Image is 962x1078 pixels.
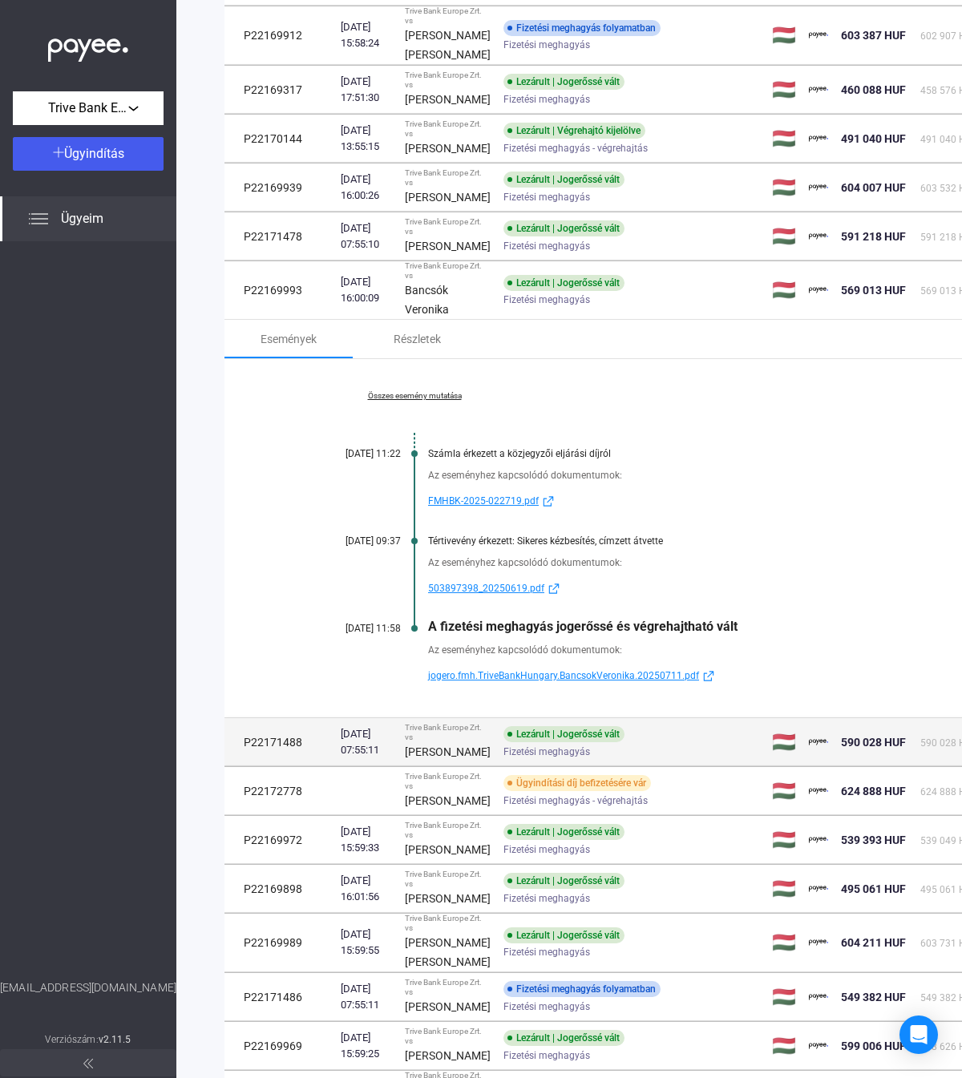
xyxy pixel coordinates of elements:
span: Fizetési meghagyás - végrehajtás [503,791,648,810]
td: P22169898 [224,865,334,913]
div: [DATE] 16:00:26 [341,172,392,204]
img: arrow-double-left-grey.svg [83,1059,93,1068]
span: 604 211 HUF [841,936,906,949]
span: jogero.fmh.TriveBankHungary.BancsokVeronika.20250711.pdf [428,666,699,685]
td: P22169972 [224,816,334,864]
strong: [PERSON_NAME] [405,745,491,758]
strong: [PERSON_NAME] [405,843,491,856]
span: 624 888 HUF [841,785,906,797]
strong: [PERSON_NAME] [405,142,491,155]
td: 🇭🇺 [766,718,802,766]
td: 🇭🇺 [766,66,802,114]
td: 🇭🇺 [766,261,802,320]
span: 591 218 HUF [841,230,906,243]
div: Lezárult | Végrehajtó kijelölve [503,123,645,139]
strong: [PERSON_NAME] [405,794,491,807]
img: plus-white.svg [53,147,64,158]
div: Trive Bank Europe Zrt. vs [405,870,491,889]
span: Fizetési meghagyás [503,1046,590,1065]
td: 🇭🇺 [766,6,802,65]
strong: [PERSON_NAME] [405,191,491,204]
div: [DATE] 07:55:11 [341,981,392,1013]
div: Lezárult | Jogerőssé vált [503,172,624,188]
td: P22169993 [224,261,334,320]
div: [DATE] 11:58 [305,623,401,634]
td: P22169912 [224,6,334,65]
img: payee-logo [809,281,828,300]
div: [DATE] 13:55:15 [341,123,392,155]
div: Fizetési meghagyás folyamatban [503,20,661,36]
div: Trive Bank Europe Zrt. vs [405,6,491,26]
td: P22170144 [224,115,334,163]
button: Trive Bank Europe Zrt. [13,91,164,125]
span: Fizetési meghagyás [503,90,590,109]
td: P22171478 [224,212,334,260]
strong: v2.11.5 [99,1034,131,1045]
strong: [PERSON_NAME] [405,1000,491,1013]
img: payee-logo [809,987,828,1007]
span: 503897398_20250619.pdf [428,579,544,598]
div: [DATE] 15:59:55 [341,927,392,959]
span: 549 382 HUF [841,991,906,1003]
td: P22171486 [224,973,334,1021]
div: [DATE] 15:58:24 [341,19,392,51]
div: [DATE] 17:51:30 [341,74,392,106]
img: external-link-blue [544,583,564,595]
div: [DATE] 16:01:56 [341,873,392,905]
strong: [PERSON_NAME] [405,892,491,905]
a: Összes esemény mutatása [305,391,524,401]
div: Lezárult | Jogerőssé vált [503,726,624,742]
span: Ügyeim [61,209,103,228]
td: P22169317 [224,66,334,114]
span: 539 393 HUF [841,834,906,846]
td: P22171488 [224,718,334,766]
span: 604 007 HUF [841,181,906,194]
td: P22169939 [224,164,334,212]
strong: [PERSON_NAME] [405,240,491,252]
div: Lezárult | Jogerőssé vált [503,824,624,840]
div: Trive Bank Europe Zrt. vs [405,168,491,188]
span: 569 013 HUF [841,284,906,297]
span: Fizetési meghagyás [503,742,590,761]
img: payee-logo [809,178,828,197]
img: payee-logo [809,733,828,752]
div: Trive Bank Europe Zrt. vs [405,261,491,281]
span: Fizetési meghagyás [503,889,590,908]
span: Ügyindítás [64,146,124,161]
div: [DATE] 15:59:25 [341,1030,392,1062]
div: Lezárult | Jogerőssé vált [503,74,624,90]
td: P22172778 [224,767,334,815]
div: [DATE] 07:55:10 [341,220,392,252]
strong: [PERSON_NAME] [PERSON_NAME] [405,29,491,61]
div: Részletek [394,329,441,349]
div: Open Intercom Messenger [899,1015,938,1054]
div: Fizetési meghagyás folyamatban [503,981,661,997]
div: Trive Bank Europe Zrt. vs [405,1027,491,1046]
div: Trive Bank Europe Zrt. vs [405,914,491,933]
td: 🇭🇺 [766,115,802,163]
img: payee-logo [809,830,828,850]
span: Fizetési meghagyás [503,290,590,309]
img: white-payee-white-dot.svg [48,30,128,63]
span: Fizetési meghagyás [503,997,590,1016]
td: 🇭🇺 [766,1022,802,1070]
div: Események [261,329,317,349]
div: Trive Bank Europe Zrt. vs [405,119,491,139]
div: Ügyindítási díj befizetésére vár [503,775,651,791]
td: P22169969 [224,1022,334,1070]
div: Trive Bank Europe Zrt. vs [405,723,491,742]
td: 🇭🇺 [766,865,802,913]
strong: [PERSON_NAME] [PERSON_NAME] [405,936,491,968]
span: Trive Bank Europe Zrt. [48,99,128,118]
img: payee-logo [809,781,828,801]
td: 🇭🇺 [766,767,802,815]
span: Fizetési meghagyás [503,840,590,859]
div: Lezárult | Jogerőssé vált [503,873,624,889]
div: [DATE] 07:55:11 [341,726,392,758]
span: Fizetési meghagyás [503,236,590,256]
td: 🇭🇺 [766,212,802,260]
img: external-link-blue [539,495,558,507]
strong: [PERSON_NAME] [405,93,491,106]
span: 491 040 HUF [841,132,906,145]
strong: Bancsók Veronika [405,284,449,316]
